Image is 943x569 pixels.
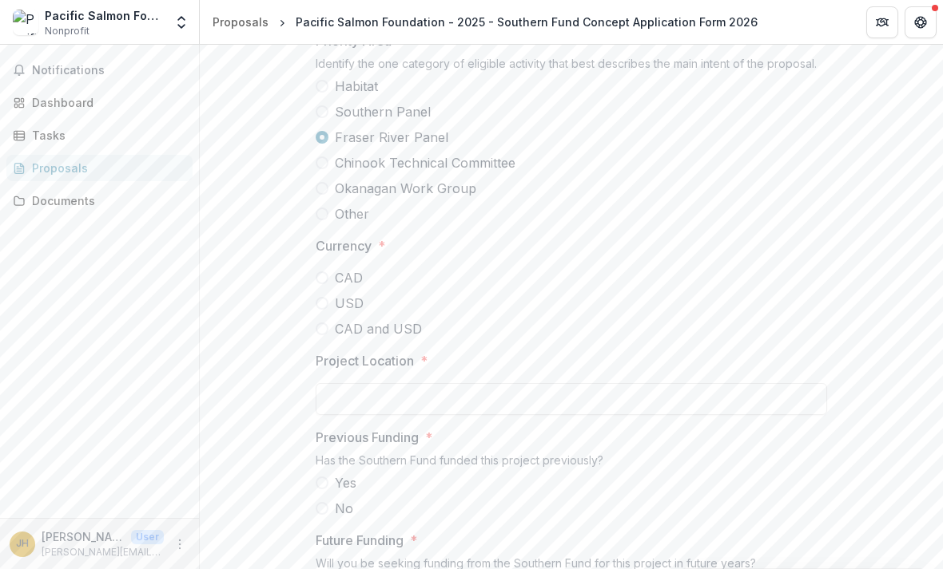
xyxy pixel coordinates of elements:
p: [PERSON_NAME] [42,528,125,545]
span: No [335,499,353,518]
span: CAD and USD [335,319,422,338]
div: Proposals [213,14,269,30]
p: User [131,530,164,544]
span: Nonprofit [45,24,90,38]
span: Yes [335,473,356,492]
div: Dashboard [32,94,180,111]
a: Dashboard [6,89,193,116]
a: Documents [6,188,193,214]
span: CAD [335,268,363,287]
div: Tasks [32,127,180,144]
span: Okanagan Work Group [335,179,476,198]
div: Pacific Salmon Foundation [45,7,164,24]
p: [PERSON_NAME][EMAIL_ADDRESS][DOMAIN_NAME] [42,545,164,559]
button: Notifications [6,57,193,83]
nav: breadcrumb [206,10,764,34]
img: Pacific Salmon Foundation [13,10,38,35]
p: Future Funding [316,531,404,550]
a: Proposals [206,10,275,34]
span: Habitat [335,77,378,96]
div: Pacific Salmon Foundation - 2025 - Southern Fund Concept Application Form 2026 [296,14,758,30]
div: Jason Hwang [16,539,29,549]
p: Currency [316,236,372,255]
p: Project Location [316,351,414,370]
div: Proposals [32,160,180,176]
div: Has the Southern Fund funded this project previously? [316,453,827,473]
button: Partners [866,6,898,38]
a: Tasks [6,122,193,148]
p: Previous Funding [316,428,419,447]
span: Southern Panel [335,102,431,121]
span: Chinook Technical Committee [335,153,515,172]
button: Get Help [905,6,937,38]
span: Notifications [32,64,186,77]
div: Identify the one category of eligible activity that best describes the main intent of the proposal. [316,57,827,77]
span: Other [335,204,369,223]
button: More [170,535,189,554]
div: Documents [32,192,180,209]
span: Fraser River Panel [335,128,448,147]
span: USD [335,294,364,313]
a: Proposals [6,155,193,181]
button: Open entity switcher [170,6,193,38]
